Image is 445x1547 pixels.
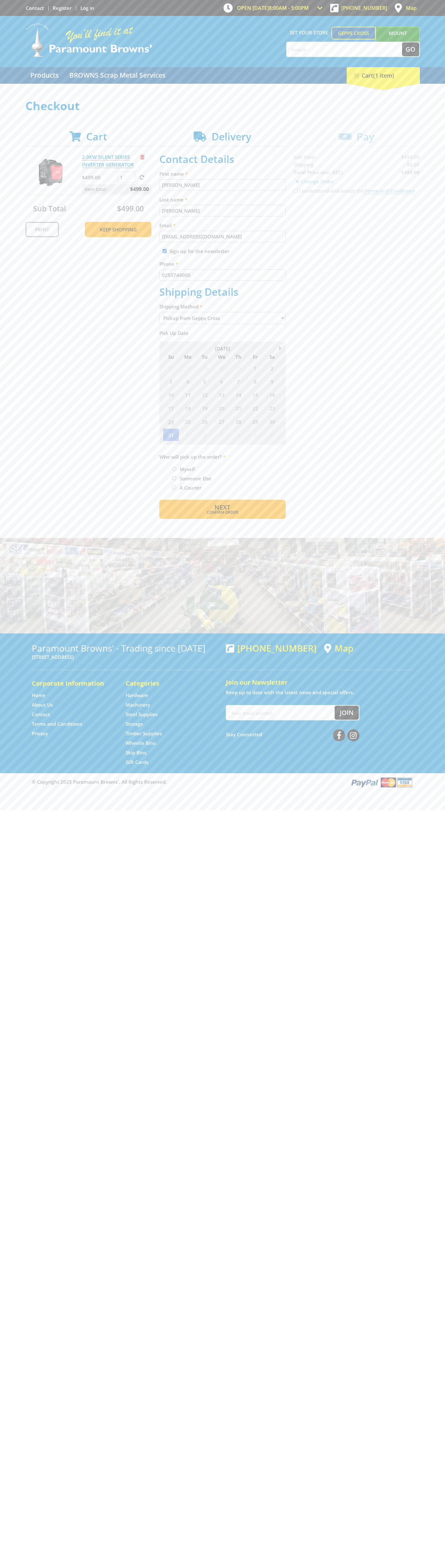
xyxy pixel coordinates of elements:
[172,476,176,480] input: Please select who will pick up the order.
[247,353,263,361] span: Fr
[350,776,414,788] img: PayPal, Mastercard, Visa accepted
[32,679,113,688] h5: Corporate Information
[172,485,176,490] input: Please select who will pick up the order.
[126,721,143,727] a: Go to the Storage page
[197,362,213,374] span: 29
[82,184,151,194] p: Item total:
[269,4,309,11] span: 8:00am - 5:00pm
[335,706,359,720] button: Join
[159,153,286,165] h2: Contact Details
[163,375,179,388] span: 3
[213,362,230,374] span: 30
[264,362,280,374] span: 2
[25,776,420,788] div: ® Copyright 2025 Paramount Browns'. All Rights Reserved.
[376,27,420,51] a: Mount [PERSON_NAME]
[159,453,286,461] label: Who will pick up the order?
[247,402,263,414] span: 22
[82,173,116,181] p: $499.00
[237,4,309,11] span: OPEN [DATE]
[213,375,230,388] span: 6
[170,248,229,254] label: Sign up for the newsletter
[213,428,230,441] span: 3
[230,415,247,428] span: 28
[159,286,286,298] h2: Shipping Details
[65,67,170,84] a: Go to the BROWNS Scrap Metal Services page
[177,464,197,475] label: Myself
[163,362,179,374] span: 27
[264,388,280,401] span: 16
[159,231,286,242] input: Please enter your email address.
[213,353,230,361] span: We
[373,72,394,79] span: (1 item)
[230,402,247,414] span: 21
[177,482,204,493] label: A Courier
[214,503,230,512] span: Next
[117,203,144,214] span: $499.00
[82,154,134,168] a: 2.0KW SILENT SERIES INVERTER GENERATOR
[32,730,48,737] a: Go to the Privacy page
[163,402,179,414] span: 17
[180,402,196,414] span: 18
[126,692,148,699] a: Go to the Hardware page
[80,5,94,11] a: Log in
[159,260,286,268] label: Phone
[25,22,153,58] img: Paramount Browns'
[264,375,280,388] span: 9
[33,203,66,214] span: Sub Total
[31,153,70,191] img: 2.0KW SILENT SERIES INVERTER GENERATOR
[331,27,376,39] a: Gepps Cross
[130,184,149,194] span: $499.00
[126,679,207,688] h5: Categories
[197,388,213,401] span: 12
[180,353,196,361] span: Mo
[126,759,148,766] a: Go to the Gift Cards page
[247,375,263,388] span: 8
[126,702,150,708] a: Go to the Machinery page
[163,353,179,361] span: Su
[264,402,280,414] span: 23
[197,402,213,414] span: 19
[230,428,247,441] span: 4
[226,706,335,720] input: Your email address
[180,388,196,401] span: 11
[159,303,286,310] label: Shipping Method
[230,375,247,388] span: 7
[85,222,151,237] a: Keep Shopping
[25,100,420,112] h1: Checkout
[32,721,82,727] a: Go to the Terms and Conditions page
[86,130,107,143] span: Cart
[264,353,280,361] span: Sa
[287,42,402,56] input: Search
[126,711,157,718] a: Go to the Steel Supplies page
[159,500,286,519] button: Next Confirm order
[159,329,286,337] label: Pick Up Date
[163,415,179,428] span: 24
[32,643,219,653] h3: Paramount Browns' - Trading since [DATE]
[197,353,213,361] span: Tu
[159,269,286,281] input: Please enter your telephone number.
[159,205,286,216] input: Please enter your last name.
[159,312,286,324] select: Please select a shipping method.
[32,692,45,699] a: Go to the Home page
[247,388,263,401] span: 15
[172,467,176,471] input: Please select who will pick up the order.
[347,67,420,84] div: Cart
[215,345,230,352] span: [DATE]
[180,375,196,388] span: 4
[32,653,219,661] p: [STREET_ADDRESS]
[226,678,414,687] h5: Join our Newsletter
[126,749,146,756] a: Go to the Skip Bins page
[212,130,251,143] span: Delivery
[159,222,286,229] label: Email
[197,375,213,388] span: 5
[197,415,213,428] span: 26
[53,5,72,11] a: Go to the registration page
[247,362,263,374] span: 1
[126,730,162,737] a: Go to the Timber Supplies page
[324,643,353,653] a: View a map of Gepps Cross location
[25,67,63,84] a: Go to the Products page
[159,170,286,178] label: First name
[159,196,286,203] label: Last name
[264,428,280,441] span: 6
[213,388,230,401] span: 13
